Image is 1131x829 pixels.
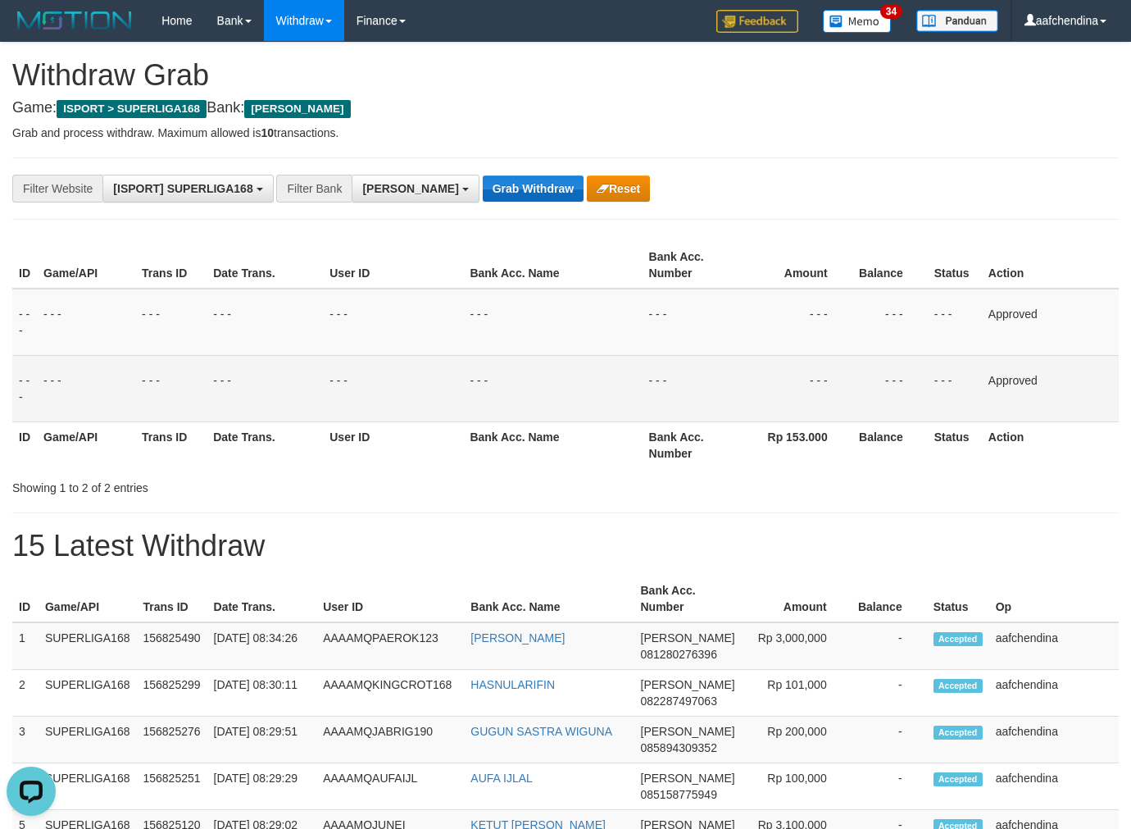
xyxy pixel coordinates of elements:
span: ISPORT > SUPERLIGA168 [57,100,207,118]
td: - [852,717,927,763]
th: Op [989,576,1119,622]
td: Rp 100,000 [742,763,852,810]
a: [PERSON_NAME] [470,631,565,645]
span: Accepted [933,772,983,786]
td: - - - [135,355,207,421]
p: Grab and process withdraw. Maximum allowed is transactions. [12,125,1119,141]
th: Status [928,242,982,289]
td: 156825299 [136,670,207,717]
td: - - - [323,289,463,356]
h4: Game: Bank: [12,100,1119,116]
td: AAAAMQJABRIG190 [316,717,464,763]
span: [PERSON_NAME] [641,725,735,738]
th: ID [12,421,37,468]
span: 34 [880,4,902,19]
th: Amount [742,576,852,622]
th: User ID [323,242,463,289]
td: aafchendina [989,670,1119,717]
td: SUPERLIGA168 [39,670,137,717]
td: 2 [12,670,39,717]
td: AAAAMQKINGCROT168 [316,670,464,717]
th: Game/API [37,242,135,289]
th: Bank Acc. Number [643,421,738,468]
span: [PERSON_NAME] [244,100,350,118]
span: Copy 082287497063 to clipboard [641,695,717,708]
td: Rp 101,000 [742,670,852,717]
button: [PERSON_NAME] [352,175,479,203]
td: - - - [738,355,852,421]
th: ID [12,242,37,289]
a: HASNULARIFIN [470,678,555,691]
td: [DATE] 08:30:11 [207,670,317,717]
td: - - - [12,289,37,356]
td: [DATE] 08:34:26 [207,622,317,670]
div: Filter Website [12,175,102,203]
td: SUPERLIGA168 [39,717,137,763]
th: Status [928,421,982,468]
th: Game/API [37,421,135,468]
button: [ISPORT] SUPERLIGA168 [102,175,273,203]
td: Approved [982,355,1119,421]
th: User ID [316,576,464,622]
th: User ID [323,421,463,468]
td: Rp 3,000,000 [742,622,852,670]
span: [PERSON_NAME] [362,182,458,195]
th: Action [982,242,1119,289]
div: Filter Bank [276,175,352,203]
td: - - - [37,355,135,421]
strong: 10 [261,126,274,139]
th: Bank Acc. Name [463,421,642,468]
h1: Withdraw Grab [12,59,1119,92]
th: Balance [852,421,928,468]
td: - - - [323,355,463,421]
td: - - - [12,355,37,421]
td: 156825276 [136,717,207,763]
td: - - - [928,289,982,356]
td: - - - [852,289,928,356]
th: Balance [852,576,927,622]
td: - - - [207,355,323,421]
th: Date Trans. [207,576,317,622]
th: Amount [738,242,852,289]
th: Trans ID [135,421,207,468]
span: [PERSON_NAME] [641,772,735,785]
th: Bank Acc. Number [634,576,742,622]
th: Action [982,421,1119,468]
td: 156825490 [136,622,207,670]
th: ID [12,576,39,622]
td: SUPERLIGA168 [39,622,137,670]
td: - - - [928,355,982,421]
td: - - - [643,289,738,356]
td: SUPERLIGA168 [39,763,137,810]
td: [DATE] 08:29:51 [207,717,317,763]
th: Status [927,576,989,622]
td: aafchendina [989,717,1119,763]
td: - - - [135,289,207,356]
th: Balance [852,242,928,289]
td: Approved [982,289,1119,356]
img: Feedback.jpg [716,10,798,33]
td: 156825251 [136,763,207,810]
button: Reset [587,175,650,202]
td: AAAAMQPAEROK123 [316,622,464,670]
span: [PERSON_NAME] [641,678,735,691]
span: [PERSON_NAME] [641,631,735,645]
td: - - - [37,289,135,356]
span: Accepted [933,679,983,693]
th: Date Trans. [207,421,323,468]
span: Copy 081280276396 to clipboard [641,648,717,661]
button: Open LiveChat chat widget [7,7,56,56]
th: Bank Acc. Number [643,242,738,289]
td: - [852,670,927,717]
td: [DATE] 08:29:29 [207,763,317,810]
th: Rp 153.000 [738,421,852,468]
a: AUFA IJLAL [470,772,532,785]
h1: 15 Latest Withdraw [12,530,1119,563]
span: Copy 085158775949 to clipboard [641,788,717,801]
span: Accepted [933,726,983,740]
img: panduan.png [916,10,998,32]
img: MOTION_logo.png [12,8,137,33]
td: - - - [207,289,323,356]
td: 1 [12,622,39,670]
td: aafchendina [989,622,1119,670]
